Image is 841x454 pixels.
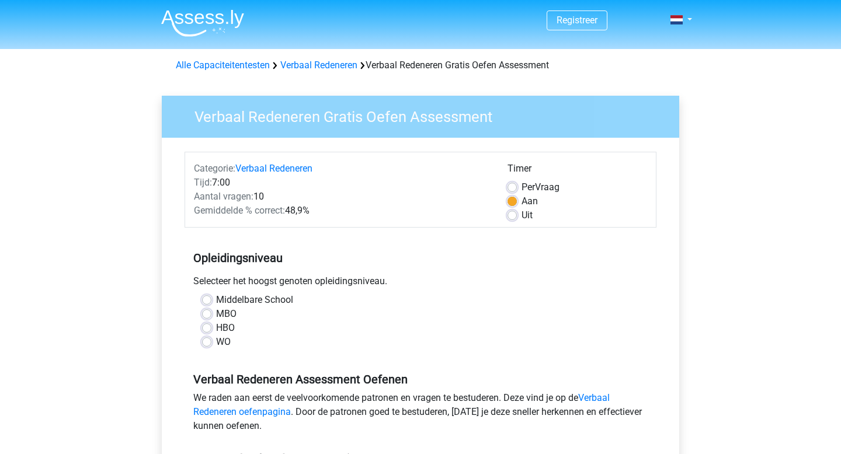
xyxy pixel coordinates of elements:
div: Verbaal Redeneren Gratis Oefen Assessment [171,58,670,72]
span: Aantal vragen: [194,191,253,202]
a: Verbaal Redeneren [280,60,357,71]
h5: Verbaal Redeneren Assessment Oefenen [193,372,648,386]
span: Categorie: [194,163,235,174]
label: Uit [522,208,533,222]
h5: Opleidingsniveau [193,246,648,270]
div: We raden aan eerst de veelvoorkomende patronen en vragen te bestuderen. Deze vind je op de . Door... [185,391,656,438]
label: Middelbare School [216,293,293,307]
a: Verbaal Redeneren [235,163,312,174]
div: 7:00 [185,176,499,190]
span: Gemiddelde % correct: [194,205,285,216]
div: Selecteer het hoogst genoten opleidingsniveau. [185,274,656,293]
a: Registreer [557,15,597,26]
div: 10 [185,190,499,204]
div: 48,9% [185,204,499,218]
label: HBO [216,321,235,335]
label: Aan [522,194,538,208]
img: Assessly [161,9,244,37]
div: Timer [508,162,647,180]
label: MBO [216,307,237,321]
h3: Verbaal Redeneren Gratis Oefen Assessment [180,103,670,126]
label: WO [216,335,231,349]
label: Vraag [522,180,559,194]
span: Tijd: [194,177,212,188]
span: Per [522,181,535,193]
a: Alle Capaciteitentesten [176,60,270,71]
